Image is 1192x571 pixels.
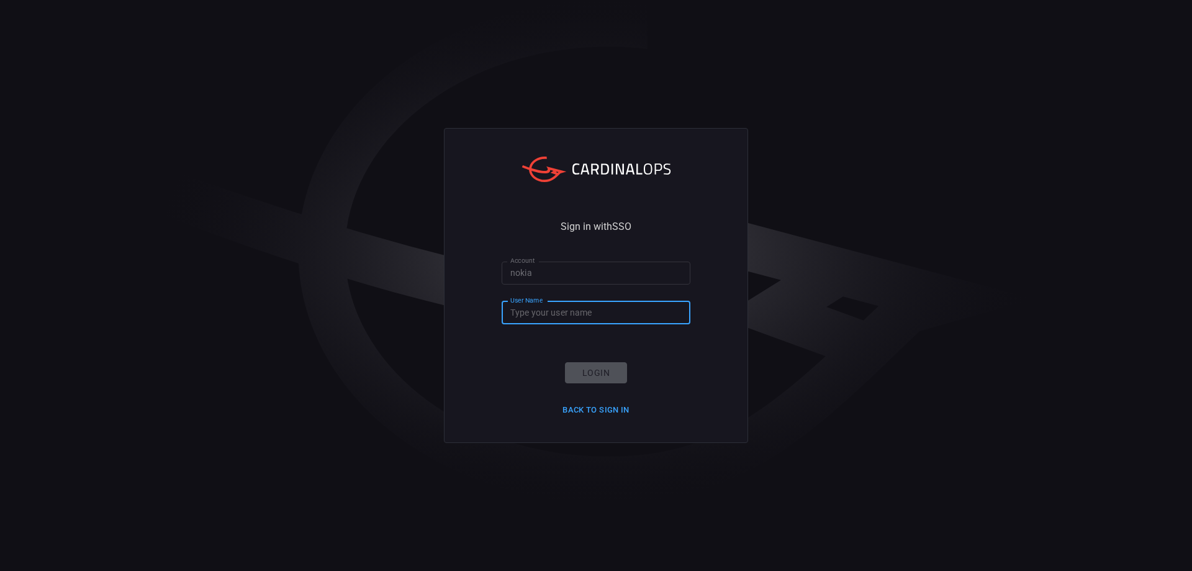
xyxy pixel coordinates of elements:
[510,256,535,265] label: Account
[502,262,690,285] input: Type your account
[502,301,690,324] input: Type your user name
[555,401,637,420] button: Back to Sign in
[561,222,631,232] span: Sign in with SSO
[510,296,543,305] label: User Name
